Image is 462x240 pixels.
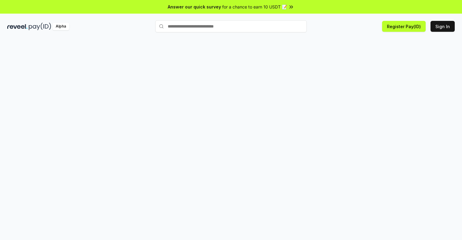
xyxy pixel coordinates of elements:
[168,4,221,10] span: Answer our quick survey
[222,4,287,10] span: for a chance to earn 10 USDT 📝
[382,21,426,32] button: Register Pay(ID)
[29,23,51,30] img: pay_id
[431,21,455,32] button: Sign In
[52,23,69,30] div: Alpha
[7,23,28,30] img: reveel_dark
